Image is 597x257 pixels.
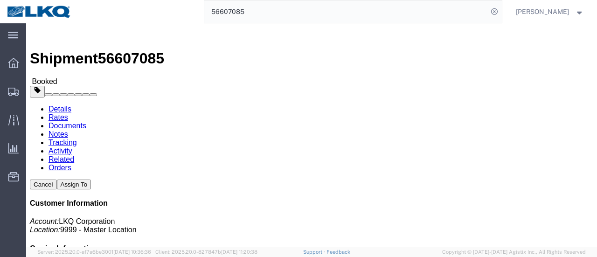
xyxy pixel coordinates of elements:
span: Client: 2025.20.0-827847b [155,249,257,255]
span: Server: 2025.20.0-af7a6be3001 [37,249,151,255]
input: Search for shipment number, reference number [204,0,488,23]
span: [DATE] 10:36:36 [113,249,151,255]
a: Support [303,249,326,255]
img: logo [7,5,72,19]
span: [DATE] 11:20:38 [221,249,257,255]
span: Marc Metzger [516,7,569,17]
a: Feedback [326,249,350,255]
button: [PERSON_NAME] [515,6,584,17]
iframe: FS Legacy Container [26,23,597,247]
span: Copyright © [DATE]-[DATE] Agistix Inc., All Rights Reserved [442,248,586,256]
